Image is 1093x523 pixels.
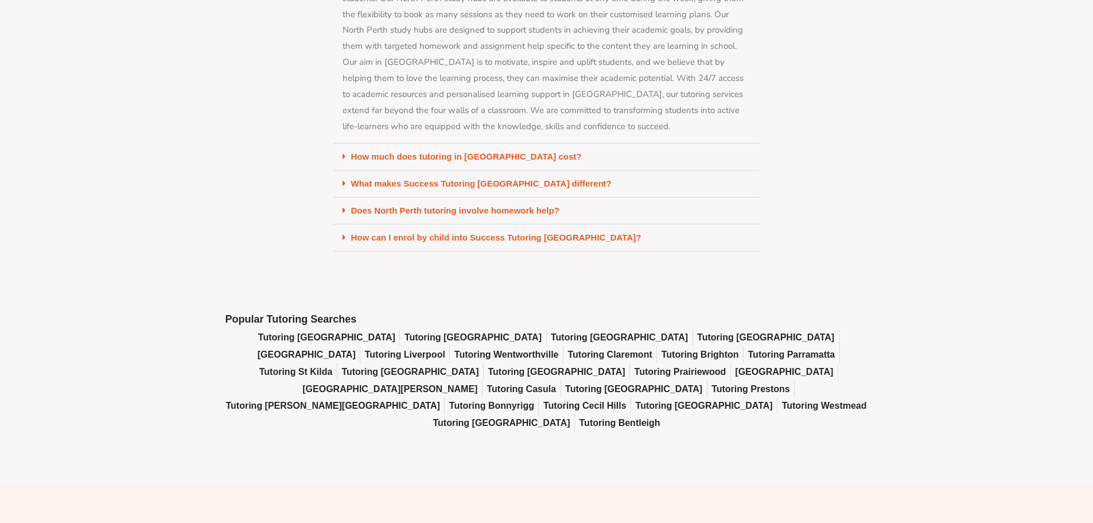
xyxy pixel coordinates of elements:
[636,397,773,414] a: Tutoring [GEOGRAPHIC_DATA]
[697,329,834,346] a: Tutoring [GEOGRAPHIC_DATA]
[334,197,760,224] div: Does North Perth tutoring involve homework help?
[258,346,356,363] a: [GEOGRAPHIC_DATA]
[351,233,641,242] a: How can I enrol by child into Success Tutoring [GEOGRAPHIC_DATA]?
[635,363,726,381] a: Tutoring Prairiewood
[454,346,559,363] a: Tutoring Wentworthville
[334,224,760,251] div: How can I enrol by child into Success Tutoring [GEOGRAPHIC_DATA]?
[748,346,835,363] a: Tutoring Parramatta
[334,171,760,197] div: What makes Success Tutoring [GEOGRAPHIC_DATA] different?
[449,397,534,414] a: Tutoring Bonnyrigg
[488,363,625,381] a: Tutoring [GEOGRAPHIC_DATA]
[551,329,688,346] a: Tutoring [GEOGRAPHIC_DATA]
[662,346,739,363] a: Tutoring Brighton
[302,381,477,398] a: [GEOGRAPHIC_DATA][PERSON_NAME]
[565,381,702,398] a: Tutoring [GEOGRAPHIC_DATA]
[487,381,556,398] a: Tutoring Casula
[567,346,652,363] a: Tutoring Claremont
[351,179,612,188] a: What makes Success Tutoring [GEOGRAPHIC_DATA] different?
[543,397,627,414] a: Tutoring Cecil Hills
[365,346,445,363] a: Tutoring Liverpool
[711,381,790,398] a: Tutoring Prestons
[579,414,660,432] a: Tutoring Bentleigh
[735,363,833,381] a: [GEOGRAPHIC_DATA]
[351,206,559,215] a: Does North Perth tutoring involve homework help?
[782,397,867,414] a: Tutoring Westmead
[259,363,333,381] a: Tutoring St Kilda
[334,144,760,171] div: How much does tutoring in [GEOGRAPHIC_DATA] cost?
[433,414,570,432] a: Tutoring [GEOGRAPHIC_DATA]
[404,329,542,346] a: Tutoring [GEOGRAPHIC_DATA]
[225,313,868,326] h2: Popular Tutoring Searches
[225,397,439,414] a: Tutoring [PERSON_NAME][GEOGRAPHIC_DATA]
[341,363,479,381] a: Tutoring [GEOGRAPHIC_DATA]
[258,329,395,346] a: Tutoring [GEOGRAPHIC_DATA]
[351,152,582,161] a: How much does tutoring in [GEOGRAPHIC_DATA] cost?
[902,393,1093,523] iframe: Chat Widget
